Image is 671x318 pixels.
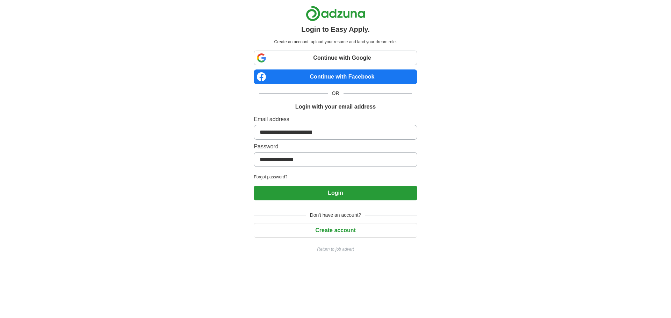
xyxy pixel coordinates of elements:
[301,24,370,35] h1: Login to Easy Apply.
[254,223,417,238] button: Create account
[254,51,417,65] a: Continue with Google
[254,174,417,180] a: Forgot password?
[306,6,365,21] img: Adzuna logo
[254,186,417,200] button: Login
[254,227,417,233] a: Create account
[295,103,376,111] h1: Login with your email address
[328,90,344,97] span: OR
[255,39,416,45] p: Create an account, upload your resume and land your dream role.
[254,246,417,252] a: Return to job advert
[306,212,366,219] span: Don't have an account?
[254,142,417,151] label: Password
[254,69,417,84] a: Continue with Facebook
[254,115,417,124] label: Email address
